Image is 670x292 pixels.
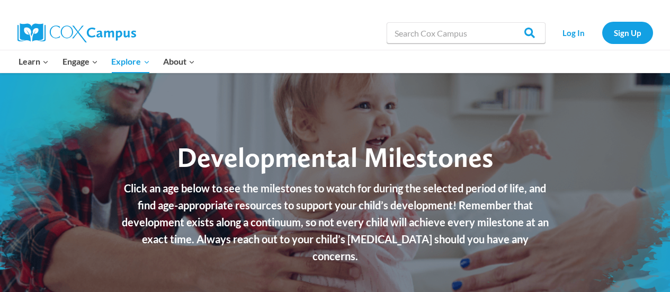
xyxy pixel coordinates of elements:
[19,55,49,68] span: Learn
[177,140,493,174] span: Developmental Milestones
[12,50,202,73] nav: Primary Navigation
[551,22,597,43] a: Log In
[387,22,546,43] input: Search Cox Campus
[62,55,98,68] span: Engage
[602,22,653,43] a: Sign Up
[17,23,136,42] img: Cox Campus
[551,22,653,43] nav: Secondary Navigation
[111,55,149,68] span: Explore
[163,55,195,68] span: About
[121,180,550,264] p: Click an age below to see the milestones to watch for during the selected period of life, and fin...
